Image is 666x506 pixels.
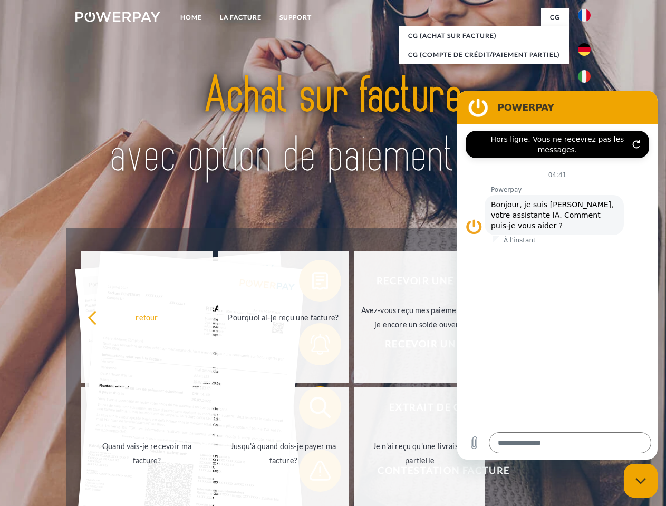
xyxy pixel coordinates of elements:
iframe: Fenêtre de messagerie [457,91,658,460]
a: Avez-vous reçu mes paiements, ai-je encore un solde ouvert? [354,251,486,383]
img: de [578,43,591,56]
a: LA FACTURE [211,8,271,27]
a: CG (achat sur facture) [399,26,569,45]
div: retour [88,310,206,324]
img: logo-powerpay-white.svg [75,12,160,22]
div: Avez-vous reçu mes paiements, ai-je encore un solde ouvert? [361,303,479,332]
img: it [578,70,591,83]
div: Pourquoi ai-je reçu une facture? [224,310,343,324]
img: fr [578,9,591,22]
a: Support [271,8,321,27]
a: CG [541,8,569,27]
img: title-powerpay_fr.svg [101,51,565,202]
div: Je n'ai reçu qu'une livraison partielle [361,439,479,468]
a: Home [171,8,211,27]
a: CG (Compte de crédit/paiement partiel) [399,45,569,64]
div: Quand vais-je recevoir ma facture? [88,439,206,468]
iframe: Bouton de lancement de la fenêtre de messagerie, conversation en cours [624,464,658,498]
div: Jusqu'à quand dois-je payer ma facture? [224,439,343,468]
